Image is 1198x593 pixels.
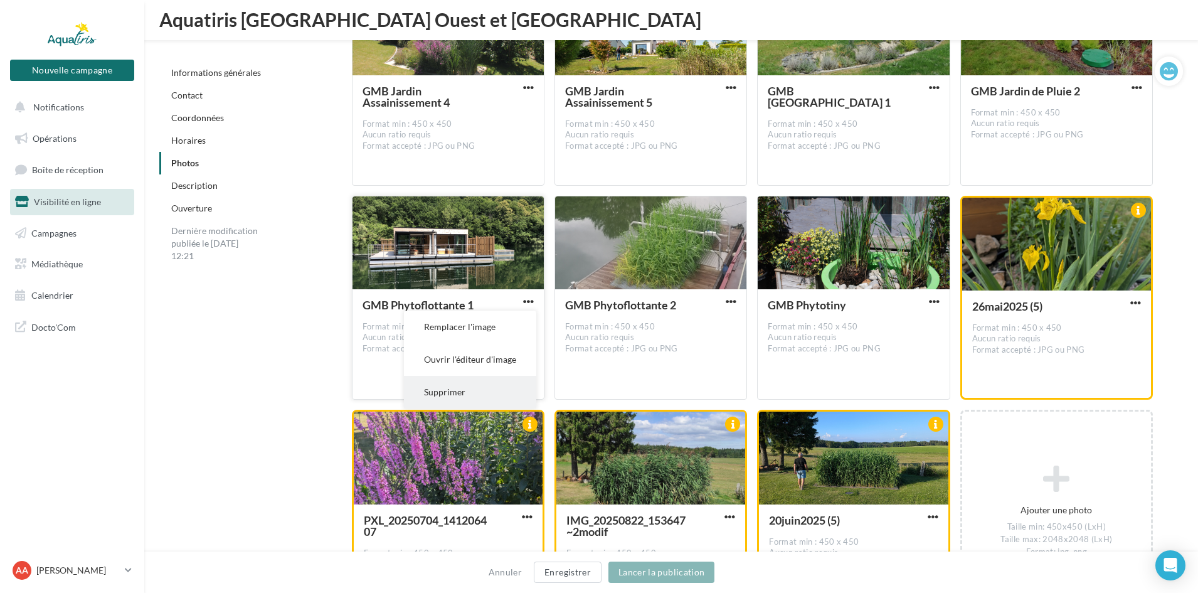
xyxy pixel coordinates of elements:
[971,118,1142,129] div: Aucun ratio requis
[171,135,206,146] a: Horaires
[768,321,939,333] div: Format min : 450 x 450
[363,332,534,343] div: Aucun ratio requis
[768,85,893,108] div: GMB [GEOGRAPHIC_DATA] 1
[769,547,938,558] div: Aucun ratio requis
[565,85,690,108] div: GMB Jardin Assainissement 5
[363,141,534,152] div: Format accepté : JPG ou PNG
[566,515,689,537] div: IMG_20250822_153647~2modif
[565,119,736,130] div: Format min : 450 x 450
[363,129,534,141] div: Aucun ratio requis
[971,107,1142,119] div: Format min : 450 x 450
[363,119,534,130] div: Format min : 450 x 450
[8,282,137,309] a: Calendrier
[565,321,736,333] div: Format min : 450 x 450
[16,564,28,577] span: AA
[768,343,939,355] div: Format accepté : JPG ou PNG
[565,299,690,311] div: GMB Phytoflottante 2
[565,332,736,343] div: Aucun ratio requis
[8,189,137,215] a: Visibilité en ligne
[31,259,83,269] span: Médiathèque
[171,180,218,191] a: Description
[364,548,533,559] div: Format min : 450 x 450
[608,562,714,583] button: Lancer la publication
[768,299,893,311] div: GMB Phytotiny
[31,290,73,301] span: Calendrier
[31,227,77,238] span: Campagnes
[33,133,77,144] span: Opérations
[363,343,534,355] div: Format accepté : JPG ou PNG
[971,129,1142,141] div: Format accepté : JPG ou PNG
[769,537,938,548] div: Format min : 450 x 450
[768,129,939,141] div: Aucun ratio requis
[171,67,261,78] a: Informations générales
[363,299,487,311] div: GMB Phytoflottante 1
[10,558,134,582] a: AA [PERSON_NAME]
[10,60,134,81] button: Nouvelle campagne
[972,323,1141,334] div: Format min : 450 x 450
[364,515,487,537] div: PXL_20250704_141206407
[972,333,1141,345] div: Aucun ratio requis
[972,345,1141,356] div: Format accepté : JPG ou PNG
[8,220,137,247] a: Campagnes
[768,141,939,152] div: Format accepté : JPG ou PNG
[8,314,137,340] a: Docto'Com
[768,119,939,130] div: Format min : 450 x 450
[31,319,76,335] span: Docto'Com
[565,343,736,355] div: Format accepté : JPG ou PNG
[32,164,103,175] span: Boîte de réception
[363,85,487,108] div: GMB Jardin Assainissement 4
[171,203,212,213] a: Ouverture
[33,102,84,112] span: Notifications
[36,564,120,577] p: [PERSON_NAME]
[363,321,534,333] div: Format min : 450 x 450
[769,515,892,526] div: 20juin2025 (5)
[8,156,137,183] a: Boîte de réception
[404,343,536,376] button: Ouvrir l'éditeur d'image
[8,251,137,277] a: Médiathèque
[1155,550,1185,580] div: Open Intercom Messenger
[565,141,736,152] div: Format accepté : JPG ou PNG
[565,129,736,141] div: Aucun ratio requis
[566,548,735,559] div: Format min : 450 x 450
[159,10,701,29] span: Aquatiris [GEOGRAPHIC_DATA] Ouest et [GEOGRAPHIC_DATA]
[484,565,527,580] button: Annuler
[171,112,224,123] a: Coordonnées
[159,220,272,267] div: Dernière modification publiée le [DATE] 12:21
[8,126,137,152] a: Opérations
[971,85,1096,97] div: GMB Jardin de Pluie 2
[8,94,132,120] button: Notifications
[171,90,203,100] a: Contact
[768,332,939,343] div: Aucun ratio requis
[534,562,602,583] button: Enregistrer
[34,196,101,207] span: Visibilité en ligne
[404,311,536,343] button: Remplacer l'image
[171,158,199,168] a: Photos
[972,301,1095,312] div: 26mai2025 (5)
[404,376,536,409] button: Supprimer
